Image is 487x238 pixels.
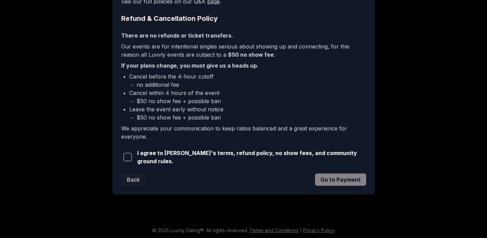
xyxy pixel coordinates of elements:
a: Privacy Policy [303,227,335,233]
li: Cancel within 4 hours of the event → $50 no show fee + possible ban [129,89,366,105]
li: Cancel before the 4-hour cutoff → no additional fee [129,72,366,89]
button: Back [121,173,146,186]
p: We appreciate your communication to keep ratios balanced and a great experience for everyone. [121,124,366,141]
p: Our events are for intentional singles serious about showing up and connecting, for this reason a... [121,42,366,59]
span: | [300,227,302,233]
p: If your plans change, you must give us a heads up. [121,61,366,70]
b: $50 no show fee [228,51,274,58]
span: I agree to [PERSON_NAME]'s terms, refund policy, no show fees, and community ground rules. [137,149,366,165]
h2: Refund & Cancellation Policy [121,14,366,23]
a: Terms and Conditions [249,227,299,233]
li: Leave the event early without notice → $50 no show fee + possible ban [129,105,366,122]
p: There are no refunds or ticket transfers. [121,31,366,40]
